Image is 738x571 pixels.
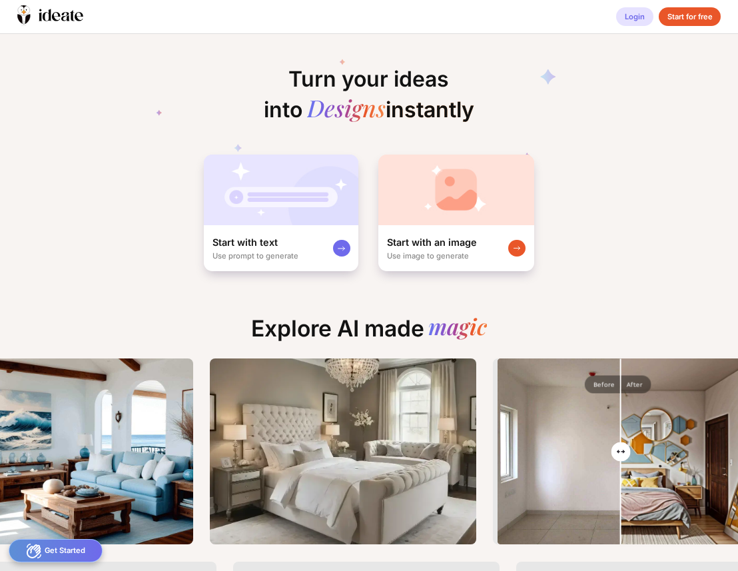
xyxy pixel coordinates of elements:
div: Use prompt to generate [212,251,298,261]
div: Get Started [9,539,103,562]
div: Use image to generate [387,251,469,261]
div: Start with text [212,236,278,249]
img: startWithTextCardBg.jpg [204,155,358,225]
img: startWithImageCardBg.jpg [378,155,534,225]
div: Login [616,7,653,27]
div: Start for free [659,7,721,27]
div: magic [428,315,487,342]
div: Start with an image [387,236,477,249]
img: Thumbnailexplore-image9.png [210,358,476,544]
div: Explore AI made [242,315,496,350]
